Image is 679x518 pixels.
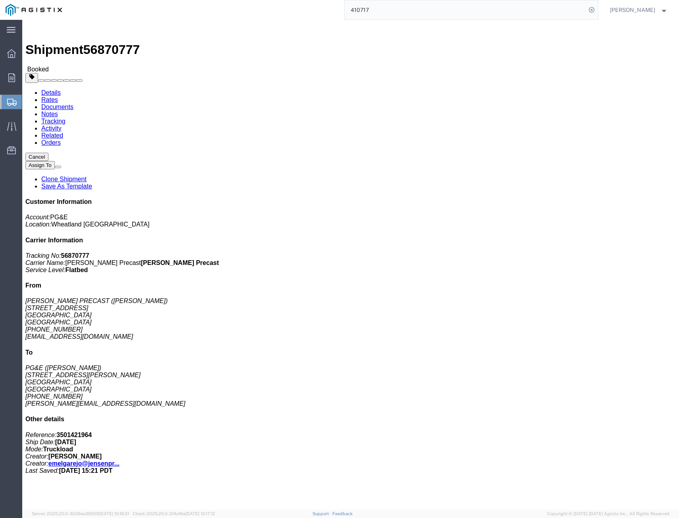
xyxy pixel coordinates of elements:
button: [PERSON_NAME] [610,5,668,15]
span: Leilani Castellanos [610,6,655,14]
span: [DATE] 10:18:31 [99,511,129,516]
img: logo [6,4,62,16]
span: Copyright © [DATE]-[DATE] Agistix Inc., All Rights Reserved [547,510,669,517]
a: Feedback [332,511,353,516]
a: Support [312,511,332,516]
span: Server: 2025.20.0-32d5ea39505 [32,511,129,516]
input: Search for shipment number, reference number [345,0,586,19]
span: [DATE] 10:17:12 [185,511,215,516]
span: Client: 2025.20.0-314a16e [133,511,215,516]
iframe: FS Legacy Container [22,20,679,510]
